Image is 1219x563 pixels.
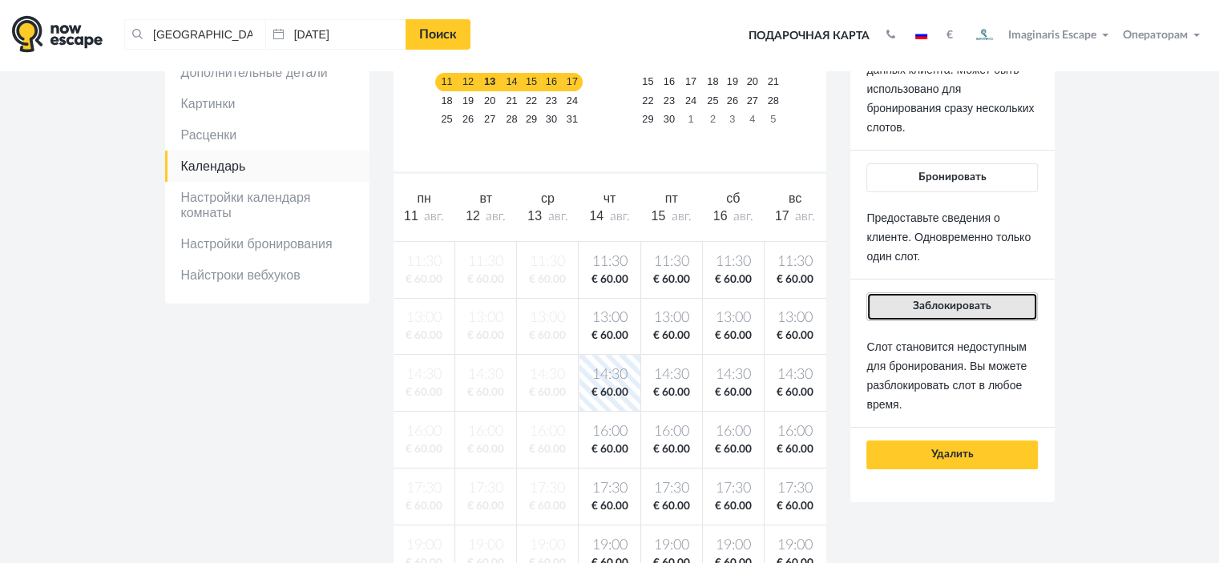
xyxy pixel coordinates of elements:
[479,191,491,205] span: вт
[165,88,369,119] a: Картинки
[562,91,583,110] a: 24
[644,252,699,272] span: 11:30
[679,91,703,110] a: 24
[947,30,953,41] strong: €
[706,272,761,288] span: € 60.00
[1119,27,1207,43] button: Операторам
[742,73,763,91] a: 20
[541,110,562,128] a: 30
[703,110,723,128] a: 2
[636,73,659,91] a: 15
[706,308,761,328] span: 13:00
[768,272,823,288] span: € 60.00
[866,41,1037,137] p: Быстрое бронирование без данных клиента. Может быть использовано для бронирования сразу нескольки...
[652,209,666,223] span: 15
[706,442,761,457] span: € 60.00
[866,337,1037,414] p: Слот становится недоступным для бронирования. Вы можете разблокировать слот в любое время.
[589,209,603,223] span: 14
[582,365,636,385] span: 14:30
[502,91,522,110] a: 21
[458,91,478,110] a: 19
[726,191,740,205] span: сб
[265,19,406,50] input: Дата
[795,210,815,223] span: авг.
[706,328,761,344] span: € 60.00
[723,110,742,128] a: 3
[165,182,369,228] a: Настройки календаря комнаты
[522,73,541,91] a: 15
[1123,30,1188,41] span: Операторам
[435,73,458,91] a: 11
[768,422,823,442] span: 16:00
[915,31,927,39] img: ru.jpg
[644,422,699,442] span: 16:00
[723,73,742,91] a: 19
[582,479,636,499] span: 17:30
[610,210,630,223] span: авг.
[582,308,636,328] span: 13:00
[466,209,480,223] span: 12
[672,210,692,223] span: авг.
[763,110,784,128] a: 5
[522,110,541,128] a: 29
[502,110,522,128] a: 28
[644,479,699,499] span: 17:30
[582,328,636,344] span: € 60.00
[582,536,636,556] span: 19:00
[562,110,583,128] a: 31
[165,119,369,151] a: Расценки
[165,57,369,88] a: Дополнительные детали
[706,422,761,442] span: 16:00
[124,19,265,50] input: Город или название квеста
[703,73,723,91] a: 18
[458,110,478,128] a: 26
[768,442,823,457] span: € 60.00
[417,191,431,205] span: пн
[404,209,418,223] span: 11
[502,73,522,91] a: 14
[866,440,1037,469] button: Удалить
[644,385,699,400] span: € 60.00
[424,210,444,223] span: авг.
[644,536,699,556] span: 19:00
[706,499,761,514] span: € 60.00
[636,91,659,110] a: 22
[768,385,823,400] span: € 60.00
[1008,26,1096,41] span: Imaginaris Escape
[582,442,636,457] span: € 60.00
[775,209,789,223] span: 17
[165,228,369,259] a: Настройки бронирования
[723,91,742,110] a: 26
[582,499,636,514] span: € 60.00
[458,73,478,91] a: 12
[435,110,458,128] a: 25
[582,272,636,288] span: € 60.00
[486,210,506,223] span: авг.
[742,110,763,128] a: 4
[768,328,823,344] span: € 60.00
[541,191,555,205] span: ср
[478,73,502,91] a: 13
[644,272,699,288] span: € 60.00
[866,163,1037,192] button: Бронировать
[478,91,502,110] a: 20
[763,91,784,110] a: 28
[12,15,103,53] img: logo
[644,499,699,514] span: € 60.00
[733,210,753,223] span: авг.
[679,73,703,91] a: 17
[547,210,567,223] span: авг.
[541,91,562,110] a: 23
[742,91,763,110] a: 27
[743,18,875,54] a: Подарочная карта
[527,209,542,223] span: 13
[659,73,679,91] a: 16
[478,110,502,128] a: 27
[679,110,703,128] a: 1
[562,73,583,91] a: 17
[768,365,823,385] span: 14:30
[644,365,699,385] span: 14:30
[659,91,679,110] a: 23
[763,73,784,91] a: 21
[931,448,974,460] span: Удалить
